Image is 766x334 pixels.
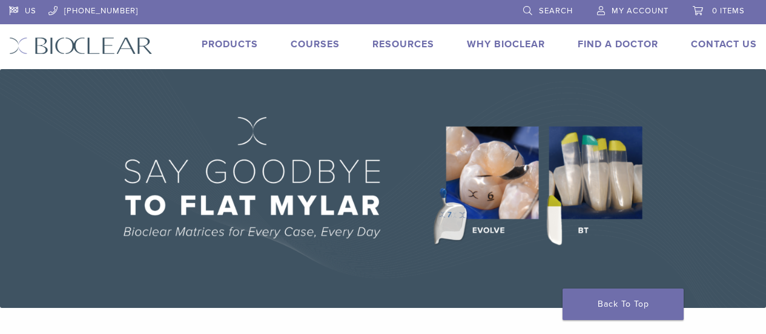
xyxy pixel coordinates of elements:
[467,38,545,50] a: Why Bioclear
[539,6,573,16] span: Search
[612,6,669,16] span: My Account
[578,38,658,50] a: Find A Doctor
[372,38,434,50] a: Resources
[712,6,745,16] span: 0 items
[291,38,340,50] a: Courses
[202,38,258,50] a: Products
[9,37,153,55] img: Bioclear
[691,38,757,50] a: Contact Us
[563,289,684,320] a: Back To Top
